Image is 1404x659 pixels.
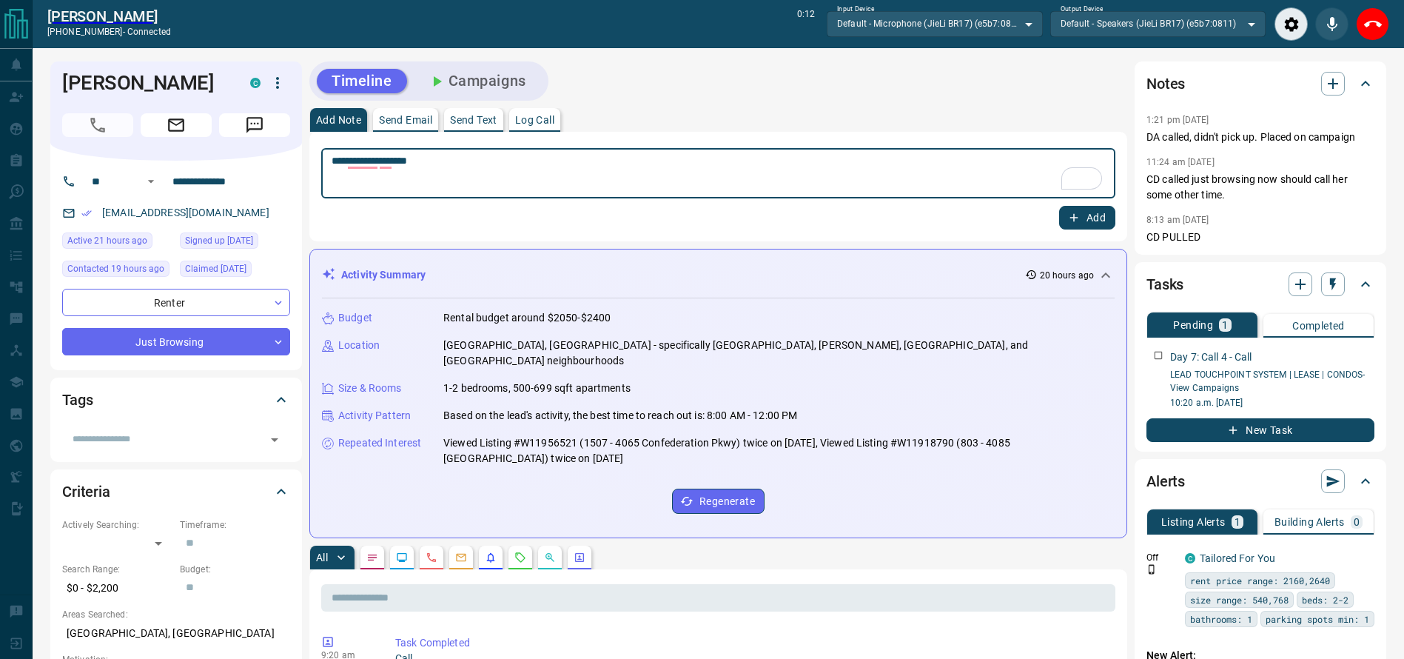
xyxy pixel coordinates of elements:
[1315,7,1348,41] div: Mute
[1059,206,1115,230] button: Add
[62,518,172,532] p: Actively Searching:
[1040,269,1094,282] p: 20 hours ago
[1146,418,1374,442] button: New Task
[180,518,290,532] p: Timeframe:
[837,4,875,14] label: Input Device
[1266,612,1369,626] span: parking spots min: 1
[396,552,408,563] svg: Lead Browsing Activity
[443,338,1115,369] p: [GEOGRAPHIC_DATA], [GEOGRAPHIC_DATA] - specifically [GEOGRAPHIC_DATA], [PERSON_NAME], [GEOGRAPHIC...
[341,267,426,283] p: Activity Summary
[1146,72,1185,96] h2: Notes
[1170,396,1374,409] p: 10:20 a.m. [DATE]
[180,233,290,253] div: Wed Feb 05 2025
[1274,7,1308,41] div: Audio Settings
[1222,320,1228,330] p: 1
[379,115,432,125] p: Send Email
[338,408,411,424] p: Activity Pattern
[67,233,147,248] span: Active 21 hours ago
[1292,321,1345,331] p: Completed
[316,552,328,563] p: All
[1146,66,1374,101] div: Notes
[1050,11,1266,36] div: Default - Speakers (JieLi BR17) (e5b7:0811)
[185,261,246,276] span: Claimed [DATE]
[62,113,133,137] span: Call
[62,480,110,504] h2: Criteria
[1190,573,1330,588] span: rent price range: 2160,2640
[443,435,1115,466] p: Viewed Listing #W11956521 (1507 - 4065 Confederation Pkwy) twice on [DATE], Viewed Listing #W1191...
[1146,130,1374,145] p: DA called, didn't pick up. Placed on campaign
[62,382,290,418] div: Tags
[338,310,372,326] p: Budget
[332,155,1105,193] textarea: To enrich screen reader interactions, please activate Accessibility in Grammarly extension settings
[62,474,290,509] div: Criteria
[180,261,290,281] div: Wed Feb 05 2025
[514,552,526,563] svg: Requests
[1146,230,1374,245] p: CD PULLED
[219,113,290,137] span: Message
[1302,592,1348,607] span: beds: 2-2
[338,338,380,353] p: Location
[1146,564,1157,575] svg: Push Notification Only
[338,435,421,451] p: Repeated Interest
[142,173,160,190] button: Open
[316,115,361,125] p: Add Note
[574,552,585,563] svg: Agent Actions
[250,78,261,88] div: condos.ca
[62,233,172,253] div: Tue Oct 14 2025
[62,388,93,412] h2: Tags
[1061,4,1103,14] label: Output Device
[1146,267,1374,302] div: Tasks
[1146,215,1209,225] p: 8:13 am [DATE]
[1200,552,1275,564] a: Tailored For You
[264,429,285,450] button: Open
[1146,157,1215,167] p: 11:24 am [DATE]
[62,563,172,576] p: Search Range:
[47,25,171,39] p: [PHONE_NUMBER] -
[102,207,269,218] a: [EMAIL_ADDRESS][DOMAIN_NAME]
[485,552,497,563] svg: Listing Alerts
[1170,349,1252,365] p: Day 7: Call 4 - Call
[322,261,1115,289] div: Activity Summary20 hours ago
[317,69,407,93] button: Timeline
[62,621,290,646] p: [GEOGRAPHIC_DATA], [GEOGRAPHIC_DATA]
[413,69,541,93] button: Campaigns
[1146,272,1183,296] h2: Tasks
[366,552,378,563] svg: Notes
[1146,464,1374,499] div: Alerts
[1161,517,1226,527] p: Listing Alerts
[443,381,631,396] p: 1-2 bedrooms, 500-699 sqft apartments
[450,115,497,125] p: Send Text
[1146,469,1185,493] h2: Alerts
[62,608,290,621] p: Areas Searched:
[62,576,172,601] p: $0 - $2,200
[672,489,765,514] button: Regenerate
[180,563,290,576] p: Budget:
[47,7,171,25] h2: [PERSON_NAME]
[141,113,212,137] span: Email
[1274,517,1345,527] p: Building Alerts
[67,261,164,276] span: Contacted 19 hours ago
[426,552,437,563] svg: Calls
[62,261,172,281] div: Tue Oct 14 2025
[1356,7,1389,41] div: End Call
[1146,115,1209,125] p: 1:21 pm [DATE]
[62,289,290,316] div: Renter
[62,71,228,95] h1: [PERSON_NAME]
[443,408,797,424] p: Based on the lead's activity, the best time to reach out is: 8:00 AM - 12:00 PM
[1354,517,1360,527] p: 0
[81,208,92,218] svg: Email Verified
[1146,551,1176,564] p: Off
[1190,612,1252,626] span: bathrooms: 1
[827,11,1042,36] div: Default - Microphone (JieLi BR17) (e5b7:0811)
[1146,172,1374,203] p: CD called just browsing now should call her some other time.
[338,381,402,396] p: Size & Rooms
[1170,369,1366,393] a: LEAD TOUCHPOINT SYSTEM | LEASE | CONDOS- View Campaigns
[395,635,1109,651] p: Task Completed
[1185,553,1195,563] div: condos.ca
[443,310,611,326] p: Rental budget around $2050-$2400
[515,115,554,125] p: Log Call
[1190,592,1289,607] span: size range: 540,768
[455,552,467,563] svg: Emails
[1173,320,1213,330] p: Pending
[127,27,171,37] span: connected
